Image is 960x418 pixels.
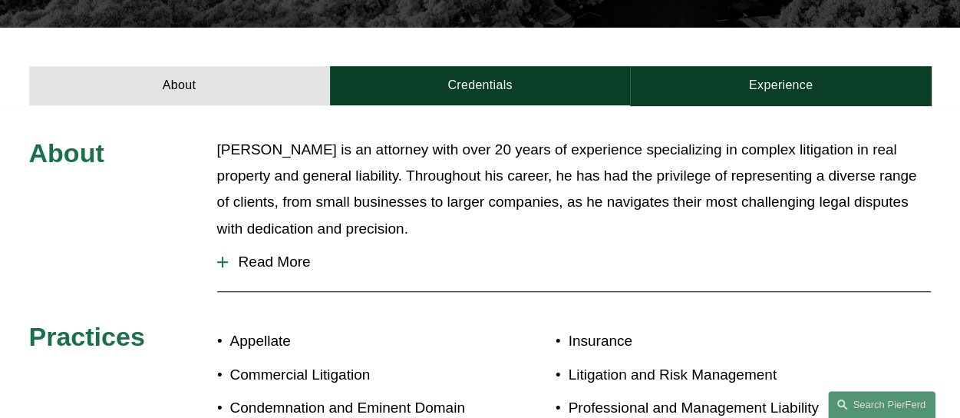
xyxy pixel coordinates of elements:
p: [PERSON_NAME] is an attorney with over 20 years of experience specializing in complex litigation ... [217,137,932,242]
a: About [29,66,330,105]
p: Litigation and Risk Management [568,362,856,388]
a: Search this site [828,391,935,418]
a: Credentials [330,66,631,105]
button: Read More [217,242,932,282]
span: Practices [29,322,145,351]
span: Read More [228,254,932,270]
p: Appellate [230,328,480,354]
p: Insurance [568,328,856,354]
a: Experience [630,66,931,105]
p: Commercial Litigation [230,362,480,388]
span: About [29,138,104,168]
